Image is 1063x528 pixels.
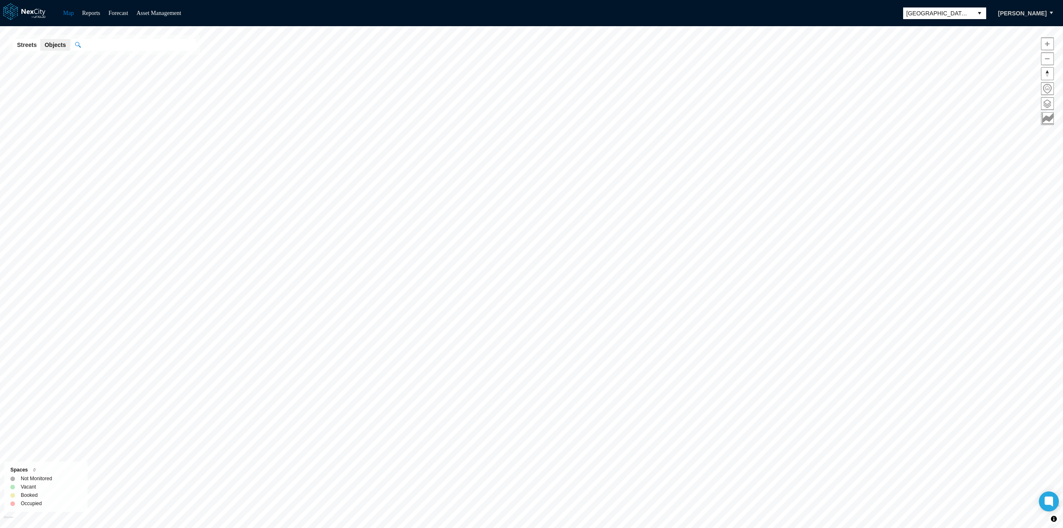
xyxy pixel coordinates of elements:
[137,10,181,16] a: Asset Management
[1041,97,1054,110] button: Layers management
[1041,68,1053,80] span: Reset bearing to north
[1041,82,1054,95] button: Home
[1041,38,1053,50] span: Zoom in
[82,10,100,16] a: Reports
[1049,514,1059,524] button: Toggle attribution
[21,483,36,491] label: Vacant
[40,39,70,51] button: Objects
[13,39,41,51] button: Streets
[906,9,970,17] span: [GEOGRAPHIC_DATA][PERSON_NAME]
[1051,514,1056,523] span: Toggle attribution
[973,7,986,19] button: select
[4,516,13,526] a: Mapbox homepage
[1041,67,1054,80] button: Reset bearing to north
[63,10,74,16] a: Map
[998,9,1047,17] span: [PERSON_NAME]
[990,6,1056,20] button: [PERSON_NAME]
[1041,53,1053,65] span: Zoom out
[21,491,38,499] label: Booked
[17,41,37,49] span: Streets
[21,499,42,508] label: Occupied
[1041,37,1054,50] button: Zoom in
[1041,112,1054,125] button: Key metrics
[44,41,66,49] span: Objects
[108,10,128,16] a: Forecast
[1041,52,1054,65] button: Zoom out
[21,474,52,483] label: Not Monitored
[33,468,36,472] span: 0
[10,466,81,474] div: Spaces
